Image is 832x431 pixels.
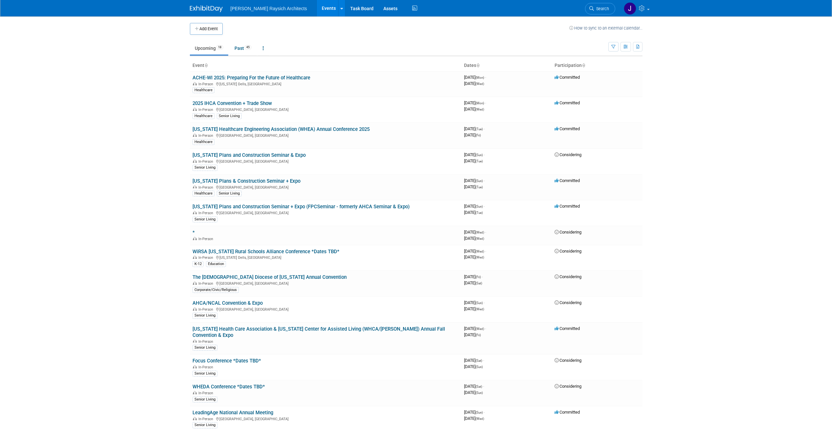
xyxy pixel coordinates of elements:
[193,108,197,111] img: In-Person Event
[193,261,204,267] div: K-12
[193,255,459,260] div: [US_STATE] Dells, [GEOGRAPHIC_DATA]
[476,185,483,189] span: (Tue)
[464,204,485,209] span: [DATE]
[555,178,580,183] span: Committed
[193,133,197,137] img: In-Person Event
[585,3,615,14] a: Search
[230,42,256,54] a: Past45
[485,249,486,254] span: -
[216,45,223,50] span: 18
[555,152,581,157] span: Considering
[476,237,484,240] span: (Wed)
[198,159,215,164] span: In-Person
[193,113,214,119] div: Healthcare
[476,250,484,253] span: (Wed)
[555,249,581,254] span: Considering
[476,327,484,331] span: (Wed)
[464,107,484,112] span: [DATE]
[464,178,485,183] span: [DATE]
[464,152,485,157] span: [DATE]
[476,82,484,86] span: (Wed)
[484,300,485,305] span: -
[464,274,483,279] span: [DATE]
[464,326,486,331] span: [DATE]
[198,307,215,312] span: In-Person
[464,364,483,369] span: [DATE]
[193,307,197,311] img: In-Person Event
[198,211,215,215] span: In-Person
[198,237,215,241] span: In-Person
[464,332,481,337] span: [DATE]
[193,237,197,240] img: In-Person Event
[484,204,485,209] span: -
[193,159,197,163] img: In-Person Event
[217,191,242,196] div: Senior Living
[569,26,642,31] a: How to sync to an external calendar...
[193,358,261,364] a: Focus Conference *Dates TBD*
[198,417,215,421] span: In-Person
[483,358,484,363] span: -
[555,204,580,209] span: Committed
[476,153,483,157] span: (Sun)
[476,159,483,163] span: (Tue)
[464,236,484,241] span: [DATE]
[464,416,484,421] span: [DATE]
[193,326,445,338] a: [US_STATE] Health Care Association & [US_STATE] Center for Assisted Living (WHCA/[PERSON_NAME]) A...
[476,231,484,234] span: (Wed)
[476,63,479,68] a: Sort by Start Date
[193,397,217,402] div: Senior Living
[193,126,370,132] a: [US_STATE] Healthcare Engineering Association (WHEA) Annual Conference 2025
[193,371,217,377] div: Senior Living
[193,133,459,138] div: [GEOGRAPHIC_DATA], [GEOGRAPHIC_DATA]
[484,126,485,131] span: -
[244,45,252,50] span: 45
[476,205,483,208] span: (Sun)
[476,365,483,369] span: (Sun)
[476,127,483,131] span: (Tue)
[476,76,484,79] span: (Mon)
[464,255,484,259] span: [DATE]
[193,165,217,171] div: Senior Living
[464,158,483,163] span: [DATE]
[464,300,485,305] span: [DATE]
[464,81,484,86] span: [DATE]
[198,185,215,190] span: In-Person
[476,301,483,305] span: (Sun)
[555,326,580,331] span: Committed
[464,390,483,395] span: [DATE]
[485,230,486,235] span: -
[198,281,215,286] span: In-Person
[190,60,461,71] th: Event
[464,358,484,363] span: [DATE]
[193,191,214,196] div: Healthcare
[193,82,197,85] img: In-Person Event
[464,280,482,285] span: [DATE]
[193,417,197,420] img: In-Person Event
[464,100,486,105] span: [DATE]
[193,249,339,255] a: WiRSA [US_STATE] Rural Schools Alliance Conference *Dates TBD*
[555,358,581,363] span: Considering
[193,345,217,351] div: Senior Living
[198,256,215,260] span: In-Person
[198,339,215,344] span: In-Person
[464,133,481,137] span: [DATE]
[190,6,223,12] img: ExhibitDay
[193,204,410,210] a: [US_STATE] Plans and Construction Seminar + Expo (FPCSeminar - formerly AHCA Seminar & Expo)
[204,63,208,68] a: Sort by Event Name
[190,42,228,54] a: Upcoming18
[476,307,484,311] span: (Wed)
[476,281,482,285] span: (Sat)
[193,107,459,112] div: [GEOGRAPHIC_DATA], [GEOGRAPHIC_DATA]
[461,60,552,71] th: Dates
[476,256,484,259] span: (Wed)
[476,101,484,105] span: (Mon)
[198,133,215,138] span: In-Person
[198,365,215,369] span: In-Person
[555,410,580,415] span: Committed
[193,384,265,390] a: WHEDA Conference *Dates TBD*
[476,275,481,279] span: (Fri)
[193,287,239,293] div: Corporate/Civic/Religious
[476,333,481,337] span: (Fri)
[198,108,215,112] span: In-Person
[193,410,273,416] a: LeadingAge National Annual Meeting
